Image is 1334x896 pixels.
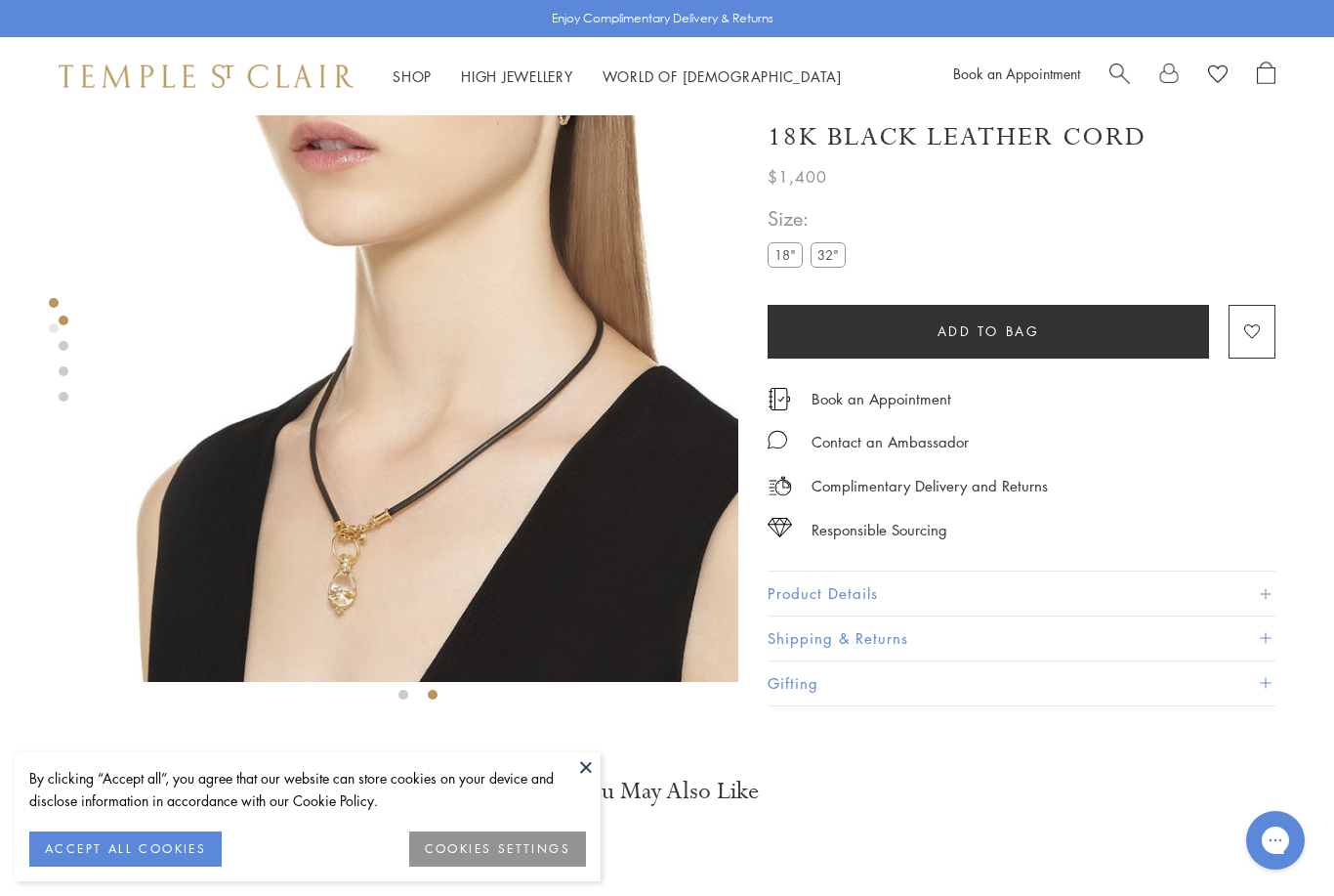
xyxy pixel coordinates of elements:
[393,64,842,89] nav: Main navigation
[768,573,1275,617] button: Product Details
[603,66,842,86] a: World of [DEMOGRAPHIC_DATA]World of [DEMOGRAPHIC_DATA]
[811,243,846,268] label: 32"
[812,474,1048,498] p: Complimentary Delivery and Returns
[938,320,1040,342] span: Add to bag
[768,388,791,410] img: icon_appointment.svg
[768,617,1275,661] button: Shipping & Returns
[768,474,792,498] img: icon_delivery.svg
[1257,62,1275,91] a: Open Shopping Bag
[393,66,432,86] a: ShopShop
[768,518,792,537] img: icon_sourcing.svg
[1236,804,1314,876] iframe: Gorgias live chat messenger
[552,9,773,28] p: Enjoy Complimentary Delivery & Returns
[78,776,1256,807] h3: You May Also Like
[768,120,1146,154] h1: 18K Black Leather Cord
[59,64,354,88] img: Temple St. Clair
[768,164,827,190] span: $1,400
[461,66,573,86] a: High JewelleryHigh Jewellery
[409,832,586,867] button: COOKIES SETTINGS
[768,243,803,268] label: 18"
[953,64,1080,83] a: Book an Appointment
[812,430,969,454] div: Contact an Ambassador
[49,293,59,349] div: Product gallery navigation
[768,203,854,235] span: Size:
[768,305,1209,359] button: Add to bag
[98,41,738,682] img: N00001-BLK18
[812,388,951,409] a: Book an Appointment
[1208,62,1228,91] a: View Wishlist
[812,518,947,542] div: Responsible Sourcing
[768,430,787,449] img: MessageIcon-01_2.svg
[29,767,586,812] div: By clicking “Accept all”, you agree that our website can store cookies on your device and disclos...
[29,832,222,867] button: ACCEPT ALL COOKIES
[768,661,1275,705] button: Gifting
[1109,62,1130,91] a: Search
